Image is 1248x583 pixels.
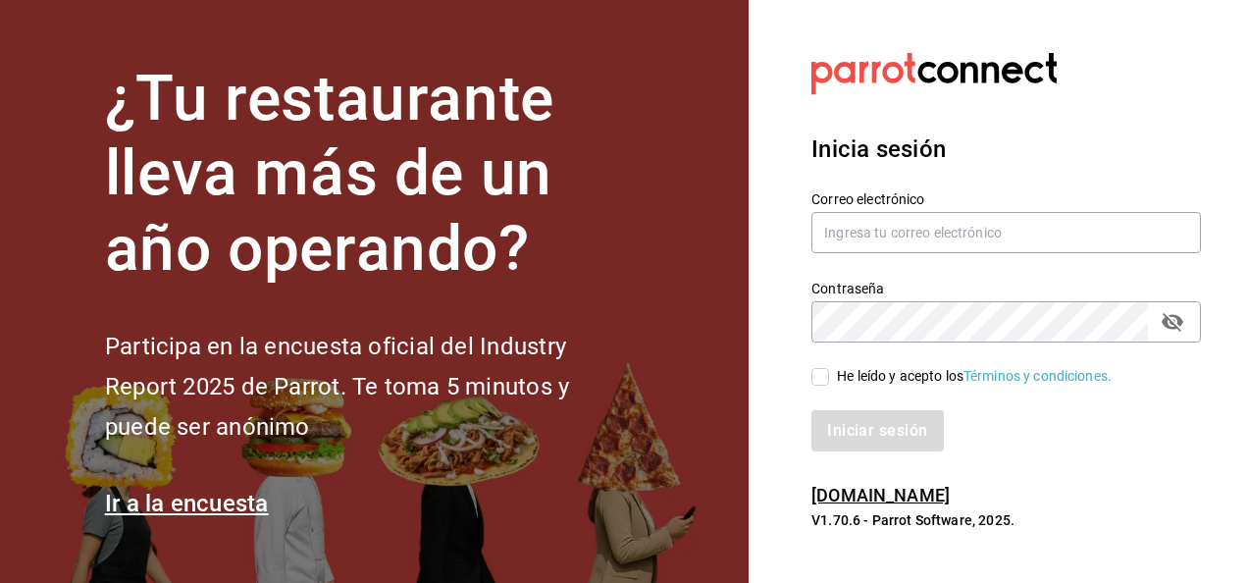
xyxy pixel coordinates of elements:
label: Contraseña [811,281,1201,294]
h2: Participa en la encuesta oficial del Industry Report 2025 de Parrot. Te toma 5 minutos y puede se... [105,327,635,447]
h1: ¿Tu restaurante lleva más de un año operando? [105,62,635,288]
div: He leído y acepto los [837,366,1112,387]
label: Correo electrónico [811,191,1201,205]
button: passwordField [1156,305,1189,339]
a: Términos y condiciones. [963,368,1112,384]
h3: Inicia sesión [811,132,1201,167]
input: Ingresa tu correo electrónico [811,212,1201,253]
p: V1.70.6 - Parrot Software, 2025. [811,510,1201,530]
a: Ir a la encuesta [105,490,269,517]
a: [DOMAIN_NAME] [811,485,950,505]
